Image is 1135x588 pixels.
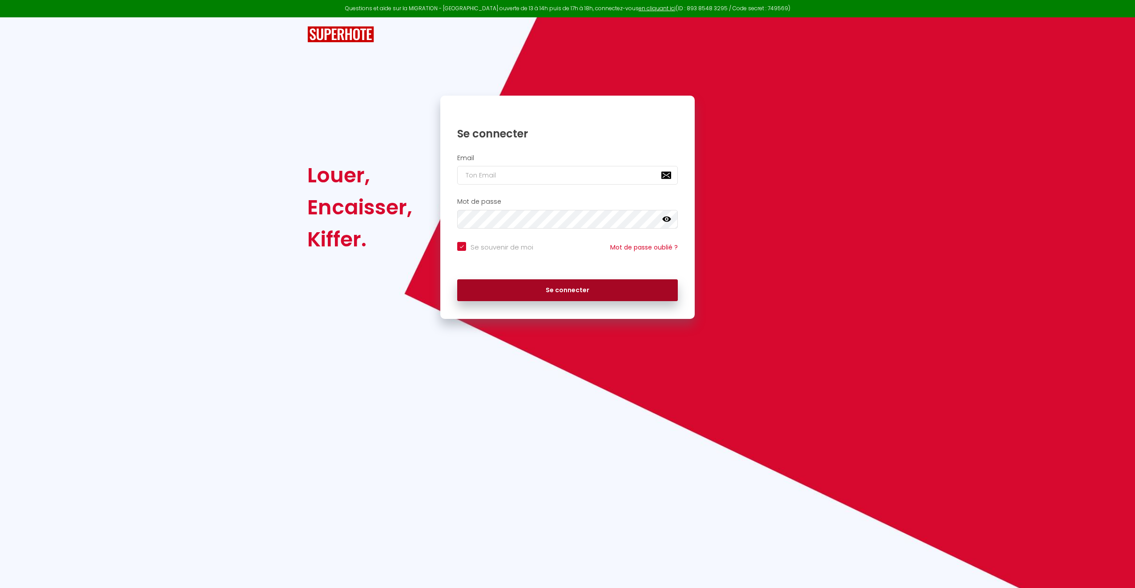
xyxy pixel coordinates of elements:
img: SuperHote logo [307,26,374,43]
input: Ton Email [457,166,678,185]
button: Se connecter [457,279,678,302]
h1: Se connecter [457,127,678,141]
div: Encaisser, [307,191,412,223]
h2: Mot de passe [457,198,678,205]
a: en cliquant ici [639,4,676,12]
h2: Email [457,154,678,162]
div: Louer, [307,159,412,191]
a: Mot de passe oublié ? [610,243,678,252]
div: Kiffer. [307,223,412,255]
